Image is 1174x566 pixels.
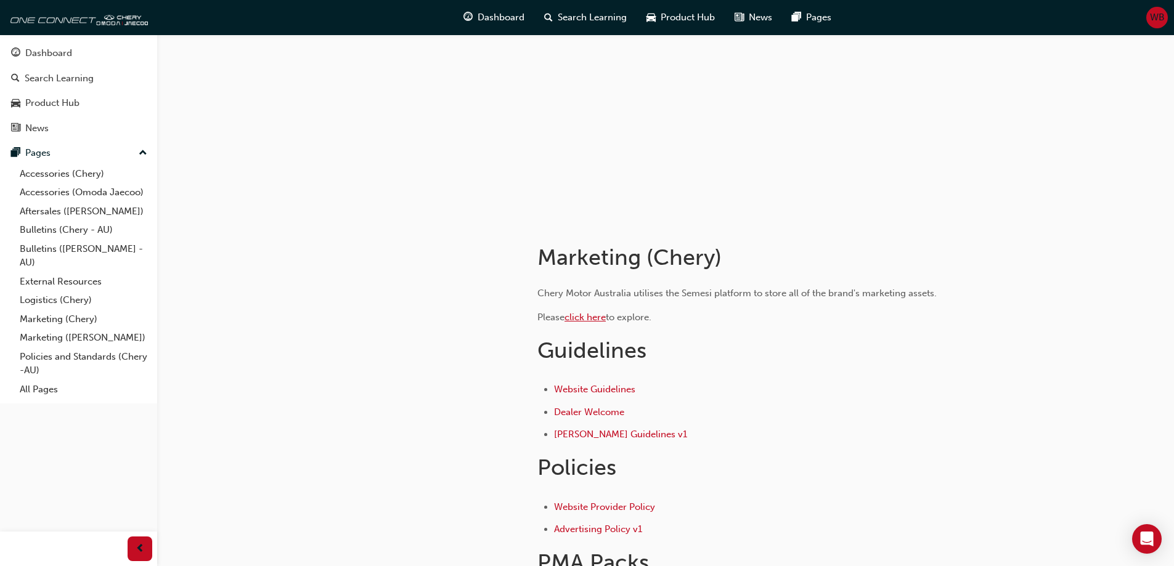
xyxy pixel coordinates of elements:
[1132,524,1162,554] div: Open Intercom Messenger
[725,5,782,30] a: news-iconNews
[11,148,20,159] span: pages-icon
[25,96,79,110] div: Product Hub
[735,10,744,25] span: news-icon
[5,42,152,65] a: Dashboard
[606,312,651,323] span: to explore.
[11,98,20,109] span: car-icon
[5,39,152,142] button: DashboardSearch LearningProduct HubNews
[5,142,152,164] button: Pages
[537,454,616,480] span: Policies
[792,10,801,25] span: pages-icon
[15,220,152,240] a: Bulletins (Chery - AU)
[15,291,152,310] a: Logistics (Chery)
[11,48,20,59] span: guage-icon
[25,146,51,160] div: Pages
[15,347,152,380] a: Policies and Standards (Chery -AU)
[15,310,152,329] a: Marketing (Chery)
[6,5,148,30] img: oneconnect
[15,183,152,202] a: Accessories (Omoda Jaecoo)
[558,10,627,25] span: Search Learning
[25,46,72,60] div: Dashboard
[5,67,152,90] a: Search Learning
[454,5,534,30] a: guage-iconDashboard
[25,71,94,86] div: Search Learning
[15,272,152,291] a: External Resources
[565,312,606,323] a: click here
[5,117,152,140] a: News
[15,240,152,272] a: Bulletins ([PERSON_NAME] - AU)
[15,328,152,347] a: Marketing ([PERSON_NAME])
[136,541,145,557] span: prev-icon
[537,244,942,271] h1: Marketing (Chery)
[537,288,937,299] span: Chery Motor Australia utilises the Semesi platform to store all of the brand's marketing assets.
[478,10,524,25] span: Dashboard
[646,10,656,25] span: car-icon
[15,380,152,399] a: All Pages
[537,337,646,363] span: Guidelines
[782,5,841,30] a: pages-iconPages
[11,123,20,134] span: news-icon
[1146,7,1168,28] button: WB
[25,121,49,135] div: News
[11,73,20,84] span: search-icon
[534,5,637,30] a: search-iconSearch Learning
[554,429,687,440] a: [PERSON_NAME] Guidelines v1
[139,145,147,161] span: up-icon
[15,164,152,184] a: Accessories (Chery)
[463,10,473,25] span: guage-icon
[749,10,772,25] span: News
[806,10,831,25] span: Pages
[15,202,152,221] a: Aftersales ([PERSON_NAME])
[661,10,715,25] span: Product Hub
[1150,10,1165,25] span: WB
[554,406,624,418] a: Dealer Welcome
[544,10,553,25] span: search-icon
[554,524,642,535] a: Advertising Policy v1
[554,501,655,512] a: Website Provider Policy
[5,92,152,115] a: Product Hub
[637,5,725,30] a: car-iconProduct Hub
[537,312,565,323] span: Please
[554,384,635,395] a: Website Guidelines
